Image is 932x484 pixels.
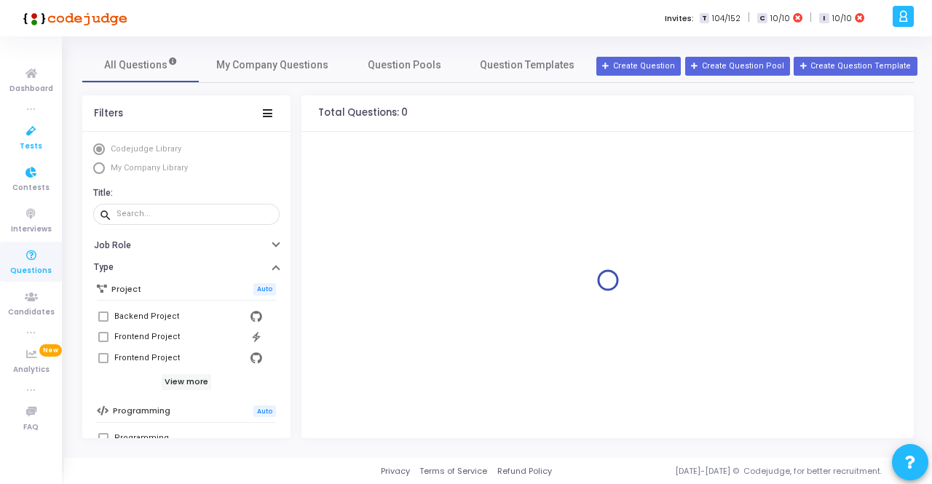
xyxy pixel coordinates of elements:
[114,349,180,367] div: Frontend Project
[93,188,276,199] h6: Title:
[381,465,410,477] a: Privacy
[700,13,709,24] span: T
[116,210,274,218] input: Search...
[748,10,750,25] span: |
[114,328,180,346] div: Frontend Project
[794,57,917,76] button: Create Question Template
[111,144,181,154] span: Codejudge Library
[318,107,408,119] h4: Total Questions: 0
[12,182,50,194] span: Contests
[39,344,62,357] span: New
[552,465,914,477] div: [DATE]-[DATE] © Codejudge, for better recruitment.
[20,140,42,153] span: Tests
[8,306,55,319] span: Candidates
[104,57,178,73] span: All Questions
[93,143,280,178] mat-radio-group: Select Library
[665,12,694,25] label: Invites:
[770,12,790,25] span: 10/10
[99,208,116,221] mat-icon: search
[253,405,276,418] span: Auto
[480,57,574,73] span: Question Templates
[712,12,741,25] span: 104/152
[596,57,681,76] button: Create Question
[819,13,829,24] span: I
[419,465,487,477] a: Terms of Service
[13,364,50,376] span: Analytics
[94,240,131,251] h6: Job Role
[11,223,52,236] span: Interviews
[497,465,552,477] a: Refund Policy
[82,256,291,279] button: Type
[757,13,767,24] span: C
[368,57,441,73] span: Question Pools
[10,265,52,277] span: Questions
[111,285,141,294] h6: Project
[23,421,39,434] span: FAQ
[685,57,790,76] button: Create Question Pool
[82,234,291,256] button: Job Role
[114,308,179,325] div: Backend Project
[94,108,123,119] div: Filters
[111,163,188,172] span: My Company Library
[9,83,53,95] span: Dashboard
[162,374,212,390] h6: View more
[810,10,812,25] span: |
[832,12,852,25] span: 10/10
[113,406,170,416] h6: Programming
[114,429,169,447] div: Programming
[253,283,276,295] span: Auto
[18,4,127,33] img: logo
[94,262,114,273] h6: Type
[216,57,328,73] span: My Company Questions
